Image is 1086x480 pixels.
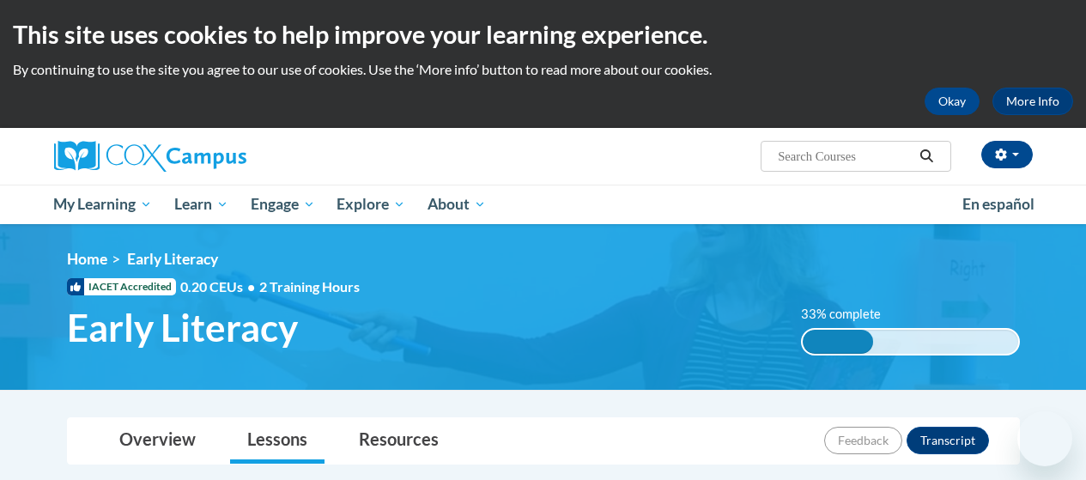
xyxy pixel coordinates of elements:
a: Cox Campus [54,141,363,172]
a: Explore [325,185,416,224]
p: By continuing to use the site you agree to our use of cookies. Use the ‘More info’ button to read... [13,60,1073,79]
a: Overview [102,418,213,464]
span: My Learning [53,194,152,215]
span: Engage [251,194,315,215]
span: En español [962,195,1034,213]
a: Resources [342,418,456,464]
span: • [247,278,255,295]
a: En español [951,186,1046,222]
span: Learn [174,194,228,215]
button: Transcript [907,427,989,454]
input: Search Courses [776,146,913,167]
span: IACET Accredited [67,278,176,295]
span: 0.20 CEUs [180,277,259,296]
iframe: Button to launch messaging window [1017,411,1072,466]
a: My Learning [43,185,164,224]
button: Search [913,146,939,167]
div: Main menu [41,185,1046,224]
a: Home [67,250,107,268]
label: 33% complete [801,305,900,324]
img: Cox Campus [54,141,246,172]
a: Lessons [230,418,325,464]
div: 33% complete [803,330,874,354]
a: About [416,185,497,224]
button: Feedback [824,427,902,454]
h2: This site uses cookies to help improve your learning experience. [13,17,1073,52]
button: Okay [925,88,980,115]
a: More Info [992,88,1073,115]
button: Account Settings [981,141,1033,168]
span: About [428,194,486,215]
span: Early Literacy [67,305,298,350]
a: Learn [163,185,240,224]
a: Engage [240,185,326,224]
span: Explore [337,194,405,215]
span: Early Literacy [127,250,218,268]
span: 2 Training Hours [259,278,360,295]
